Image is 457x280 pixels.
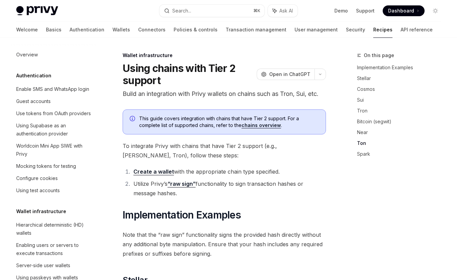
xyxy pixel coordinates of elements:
[16,221,93,237] div: Hierarchical deterministic (HD) wallets
[46,22,61,38] a: Basics
[16,186,60,195] div: Using test accounts
[269,71,310,78] span: Open in ChatGPT
[357,149,446,159] a: Spark
[253,8,260,14] span: ⌘ K
[16,174,58,182] div: Configure cookies
[16,142,93,158] div: Worldcoin Mini App SIWE with Privy
[357,127,446,138] a: Near
[174,22,218,38] a: Policies & controls
[123,230,326,258] span: Note that the “raw sign” functionality signs the provided hash directly without any additional by...
[16,72,51,80] h5: Authentication
[356,7,375,14] a: Support
[357,138,446,149] a: Ton
[334,7,348,14] a: Demo
[364,51,394,59] span: On this page
[357,84,446,95] a: Cosmos
[357,116,446,127] a: Bitcoin (segwit)
[16,122,93,138] div: Using Supabase as an authentication provider
[16,207,66,215] h5: Wallet infrastructure
[16,51,38,59] div: Overview
[16,241,93,257] div: Enabling users or servers to execute transactions
[373,22,392,38] a: Recipes
[357,73,446,84] a: Stellar
[430,5,441,16] button: Toggle dark mode
[130,116,136,123] svg: Info
[226,22,286,38] a: Transaction management
[168,180,196,187] a: “raw sign”
[11,49,97,61] a: Overview
[139,115,319,129] span: This guide covers integration with chains that have Tier 2 support. For a complete list of suppor...
[11,219,97,239] a: Hierarchical deterministic (HD) wallets
[383,5,425,16] a: Dashboard
[16,109,91,118] div: Use tokens from OAuth providers
[16,6,58,16] img: light logo
[16,162,76,170] div: Mocking tokens for testing
[279,7,293,14] span: Ask AI
[11,140,97,160] a: Worldcoin Mini App SIWE with Privy
[11,120,97,140] a: Using Supabase as an authentication provider
[11,184,97,197] a: Using test accounts
[388,7,414,14] span: Dashboard
[123,141,326,160] span: To integrate Privy with chains that have Tier 2 support (e.g., [PERSON_NAME], Tron), follow these...
[357,105,446,116] a: Tron
[11,95,97,107] a: Guest accounts
[123,52,326,59] div: Wallet infrastructure
[172,7,191,15] div: Search...
[131,179,326,198] li: Utilize Privy’s functionality to sign transaction hashes or message hashes.
[133,168,174,175] a: Create a wallet
[16,22,38,38] a: Welcome
[242,122,281,128] a: chains overview
[138,22,166,38] a: Connectors
[16,85,89,93] div: Enable SMS and WhatsApp login
[11,259,97,272] a: Server-side user wallets
[70,22,104,38] a: Authentication
[123,209,241,221] span: Implementation Examples
[11,107,97,120] a: Use tokens from OAuth providers
[159,5,264,17] button: Search...⌘K
[346,22,365,38] a: Security
[11,160,97,172] a: Mocking tokens for testing
[357,62,446,73] a: Implementation Examples
[268,5,298,17] button: Ask AI
[11,172,97,184] a: Configure cookies
[401,22,433,38] a: API reference
[123,89,326,99] p: Build an integration with Privy wallets on chains such as Tron, Sui, etc.
[123,62,254,86] h1: Using chains with Tier 2 support
[295,22,338,38] a: User management
[112,22,130,38] a: Wallets
[11,83,97,95] a: Enable SMS and WhatsApp login
[11,239,97,259] a: Enabling users or servers to execute transactions
[131,167,326,176] li: with the appropriate chain type specified.
[257,69,314,80] button: Open in ChatGPT
[16,97,51,105] div: Guest accounts
[357,95,446,105] a: Sui
[16,261,70,270] div: Server-side user wallets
